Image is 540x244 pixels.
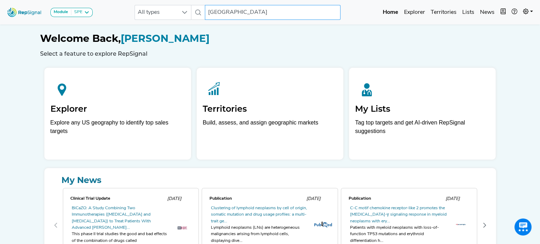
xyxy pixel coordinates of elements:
[306,196,320,201] span: [DATE]
[50,118,185,135] div: Explore any US geography to identify top sales targets
[380,5,401,20] a: Home
[497,5,509,20] button: Intel Book
[355,118,490,139] p: Tag top targets and get AI-driven RepSignal suggestions
[445,196,459,201] span: [DATE]
[71,10,82,15] div: SPE
[135,5,178,20] span: All types
[401,5,428,20] a: Explorer
[50,8,93,17] button: ModuleSPE
[355,104,490,114] h2: My Lists
[203,104,337,114] h2: Territories
[350,206,446,223] a: C-C motif chemokine receptor-like 2 promotes the [MEDICAL_DATA]-γ signaling response in myeloid n...
[44,68,191,160] a: ExplorerExplore any US geography to identify top sales targets
[456,224,465,226] img: OIP._mTKVcHljqFxR23oZ0czXgHaBS
[349,68,496,160] a: My ListsTag top targets and get AI-driven RepSignal suggestions
[211,206,307,223] a: Clustering of lymphoid neoplasms by cell of origin, somatic mutation and drug usage profiles: a m...
[479,220,490,231] button: Next Page
[178,225,187,231] img: OIP._T50ph8a7GY7fRHTyWllbwHaEF
[54,10,68,14] strong: Module
[50,174,490,187] a: My News
[167,196,181,201] span: [DATE]
[70,196,110,201] span: Clinical Trial Update
[205,5,340,20] input: Search a physician or facility
[40,32,121,44] span: Welcome Back,
[348,196,371,201] span: Publication
[314,221,332,228] img: pubmed_logo.fab3c44c.png
[50,104,185,114] h2: Explorer
[459,5,477,20] a: Lists
[72,206,151,230] a: BiCaZO: A Study Combining Two Immunotherapies ([MEDICAL_DATA] and [MEDICAL_DATA]) to Treat Patien...
[40,33,500,45] h1: [PERSON_NAME]
[203,118,337,139] p: Build, assess, and assign geographic markets
[209,196,231,201] span: Publication
[350,224,447,244] div: Patients with myeloid neoplasms with loss-of-function TP53 mutations and erythroid differentiatio...
[428,5,459,20] a: Territories
[211,224,308,244] div: Lymphoid neoplasms (LNs) are heterogeneous malignancies arising from lymphoid cells, displaying d...
[477,5,497,20] a: News
[197,68,343,160] a: TerritoriesBuild, assess, and assign geographic markets
[40,50,500,57] h6: Select a feature to explore RepSignal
